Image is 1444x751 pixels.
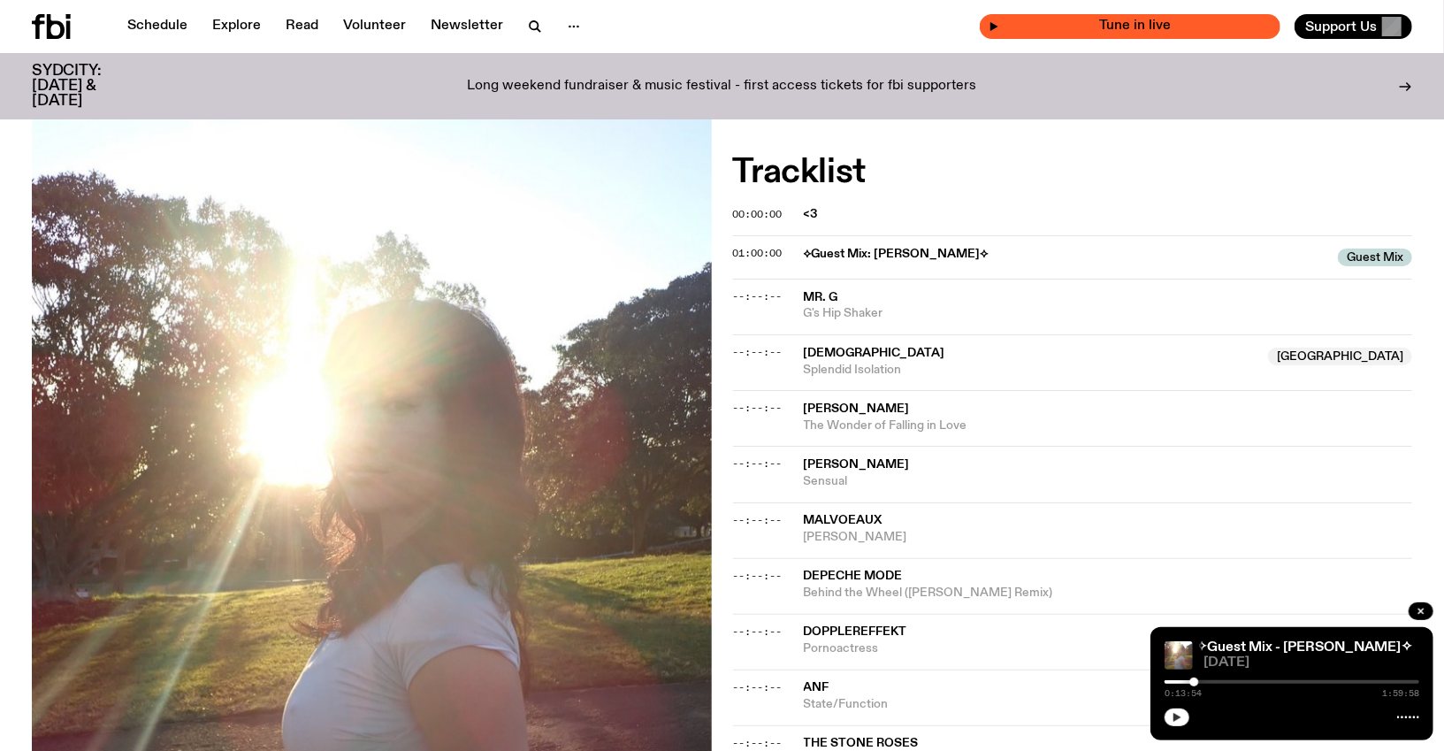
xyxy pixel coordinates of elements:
[804,246,1328,263] span: ⟡Guest Mix: [PERSON_NAME]⟡
[1338,249,1412,266] span: Guest Mix
[804,347,945,359] span: [DEMOGRAPHIC_DATA]
[733,680,783,694] span: --:--:--
[804,529,1413,546] span: [PERSON_NAME]
[999,19,1272,33] span: Tune in live
[804,737,919,749] span: The Stone Roses
[733,569,783,583] span: --:--:--
[1305,19,1377,34] span: Support Us
[804,473,1413,490] span: Sensual
[804,206,1402,223] span: <3
[1165,689,1202,698] span: 0:13:54
[804,640,1413,657] span: Pornoactress
[733,157,1413,188] h2: Tracklist
[804,570,903,582] span: Depeche Mode
[733,401,783,415] span: --:--:--
[804,418,1413,434] span: The Wonder of Falling in Love
[733,736,783,750] span: --:--:--
[468,79,977,95] p: Long weekend fundraiser & music festival - first access tickets for fbi supporters
[804,625,907,638] span: Dopplereffekt
[804,291,838,303] span: Mr. G
[804,681,829,694] span: ANF
[804,458,910,471] span: [PERSON_NAME]
[733,513,783,527] span: --:--:--
[804,305,1413,322] span: G's Hip Shaker
[804,514,882,526] span: Malvoeaux
[733,249,783,258] button: 01:00:00
[733,456,783,471] span: --:--:--
[733,345,783,359] span: --:--:--
[1203,656,1419,670] span: [DATE]
[275,14,329,39] a: Read
[32,64,145,109] h3: SYDCITY: [DATE] & [DATE]
[420,14,514,39] a: Newsletter
[1295,14,1412,39] button: Support Us
[117,14,198,39] a: Schedule
[733,625,783,639] span: --:--:--
[804,402,910,415] span: [PERSON_NAME]
[733,246,783,260] span: 01:00:00
[733,207,783,221] span: 00:00:00
[733,289,783,303] span: --:--:--
[332,14,416,39] a: Volunteer
[733,210,783,219] button: 00:00:00
[804,696,1413,713] span: State/Function
[804,585,1413,602] span: Behind the Wheel ([PERSON_NAME] Remix)
[980,14,1280,39] button: On AirThe Bridge with [PERSON_NAME]Tune in live
[1268,348,1412,365] span: [GEOGRAPHIC_DATA]
[202,14,271,39] a: Explore
[1382,689,1419,698] span: 1:59:58
[804,362,1258,379] span: Splendid Isolation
